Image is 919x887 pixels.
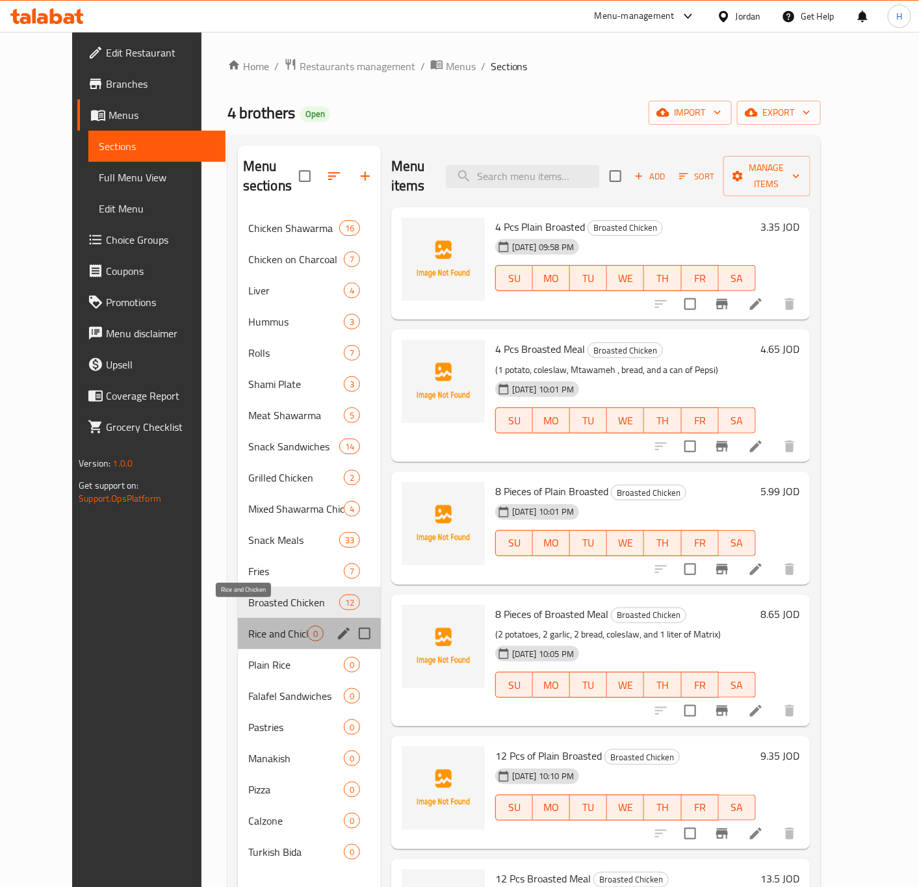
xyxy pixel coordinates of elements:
span: Menus [109,107,215,123]
span: TH [649,533,676,552]
a: Edit menu item [748,439,764,454]
div: Mixed Shawarma Chicken And Meat Shawarma Pieces4 [238,493,381,524]
span: Grocery Checklist [106,419,215,435]
h6: 4.65 JOD [761,340,800,358]
span: Chicken Shawarma [248,220,339,236]
div: items [344,782,360,797]
span: [DATE] 10:05 PM [507,648,579,660]
span: 12 [340,597,359,609]
span: Edit Restaurant [106,45,215,60]
span: TU [575,269,602,288]
button: SA [719,407,756,433]
button: WE [607,672,644,698]
div: Manakish [248,751,344,766]
img: 4 Pcs Plain Broasted [402,218,485,301]
div: items [339,439,360,454]
span: TU [575,676,602,695]
div: items [344,407,360,423]
span: Coverage Report [106,388,215,404]
button: TU [570,795,607,821]
button: delete [774,431,805,462]
button: delete [774,554,805,585]
span: Sections [99,138,215,154]
button: edit [334,624,354,643]
span: Shami Plate [248,376,344,392]
div: Calzone [248,813,344,829]
span: 14 [340,441,359,453]
span: 4 [344,285,359,297]
p: (1 potato, coleslaw, Mtawameh , bread, and a can of Pepsi) [495,362,756,378]
li: / [421,58,425,74]
span: Select to update [677,556,704,583]
span: Mixed Shawarma Chicken And Meat Shawarma Pieces [248,501,344,517]
span: Grilled Chicken [248,470,344,485]
span: 0 [344,752,359,765]
div: Meat Shawarma [248,407,344,423]
span: 3 [344,316,359,328]
a: Menus [430,58,476,75]
div: Liver4 [238,275,381,306]
div: items [344,501,360,517]
button: Manage items [723,156,810,196]
img: 8 Pieces of Broasted Meal [402,605,485,688]
div: items [339,532,360,548]
span: MO [538,676,565,695]
div: Broasted Chicken [604,749,680,765]
div: Calzone0 [238,805,381,836]
span: 0 [344,721,359,734]
span: 0 [308,628,323,640]
button: SU [495,672,533,698]
span: Broasted Chicken [612,608,686,623]
span: Broasted Chicken [612,485,686,500]
span: 0 [344,659,359,671]
span: SU [501,533,528,552]
button: FR [682,795,719,821]
div: items [344,563,360,579]
span: Broasted Chicken [588,220,662,235]
a: Home [227,58,269,74]
a: Sections [88,131,226,162]
h6: 3.35 JOD [761,218,800,236]
div: Falafel Sandwiches0 [238,680,381,712]
div: items [339,595,360,610]
button: delete [774,289,805,320]
div: items [344,314,360,329]
div: Chicken on Charcoal7 [238,244,381,275]
span: TH [649,676,676,695]
span: Select all sections [291,162,318,190]
li: / [274,58,279,74]
button: export [737,101,821,125]
span: Restaurants management [300,58,415,74]
button: FR [682,530,719,556]
button: SU [495,265,533,291]
span: SU [501,411,528,430]
span: SU [501,676,528,695]
button: TU [570,407,607,433]
span: TH [649,411,676,430]
button: Branch-specific-item [706,431,738,462]
span: 7 [344,347,359,359]
span: WE [612,269,639,288]
a: Edit menu item [748,296,764,312]
button: Branch-specific-item [706,818,738,849]
nav: Menu sections [238,207,381,873]
a: Restaurants management [284,58,415,75]
span: Broasted Chicken [605,750,679,765]
span: Add [632,169,667,184]
div: items [344,813,360,829]
button: SU [495,407,533,433]
button: MO [533,795,570,821]
button: TU [570,530,607,556]
button: TH [644,407,681,433]
span: WE [612,676,639,695]
span: TH [649,798,676,817]
span: 33 [340,534,359,546]
a: Support.OpsPlatform [79,490,161,507]
a: Branches [77,68,226,99]
span: Branches [106,76,215,92]
div: items [307,626,324,641]
span: Coupons [106,263,215,279]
